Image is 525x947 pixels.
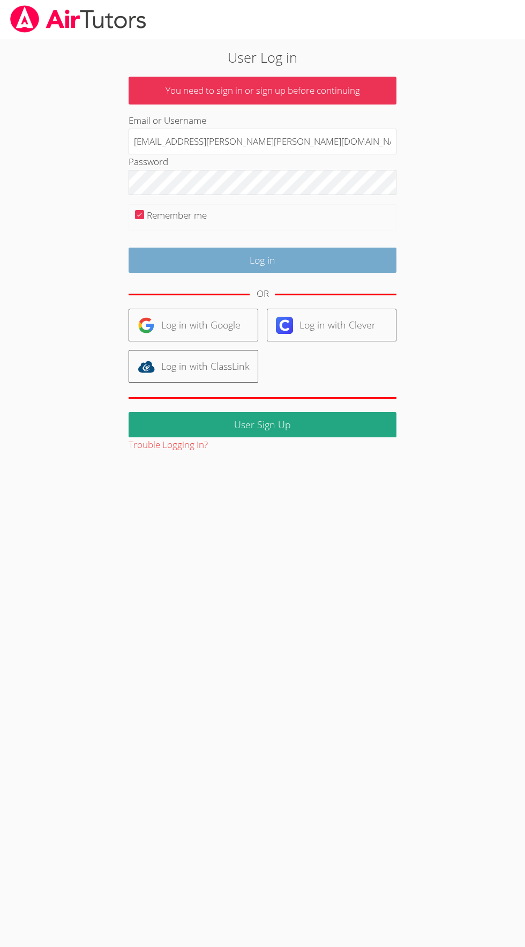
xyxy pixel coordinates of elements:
[138,317,155,334] img: google-logo-50288ca7cdecda66e5e0955fdab243c47b7ad437acaf1139b6f446037453330a.svg
[276,317,293,334] img: clever-logo-6eab21bc6e7a338710f1a6ff85c0baf02591cd810cc4098c63d3a4b26e2feb20.svg
[129,309,258,341] a: Log in with Google
[129,437,208,453] button: Trouble Logging In?
[256,286,268,302] div: OR
[129,155,168,168] label: Password
[147,209,207,221] label: Remember me
[129,350,258,383] a: Log in with ClassLink
[129,77,396,105] p: You need to sign in or sign up before continuing
[267,309,396,341] a: Log in with Clever
[129,248,396,273] input: Log in
[138,358,155,375] img: classlink-logo-d6bb404cc1216ec64c9a2012d9dc4662098be43eaf13dc465df04b49fa7ab582.svg
[129,114,206,126] label: Email or Username
[129,412,396,437] a: User Sign Up
[73,47,452,68] h2: User Log in
[9,5,147,33] img: airtutors_banner-c4298cdbf04f3fff15de1276eac7730deb9818008684d7c2e4769d2f7ddbe033.png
